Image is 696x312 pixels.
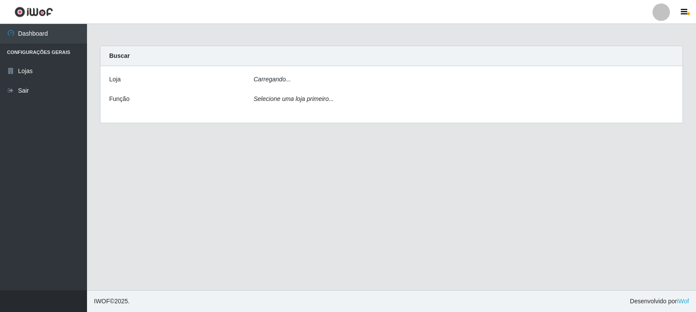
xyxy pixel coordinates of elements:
[677,298,689,305] a: iWof
[109,75,120,84] label: Loja
[254,95,334,102] i: Selecione uma loja primeiro...
[14,7,53,17] img: CoreUI Logo
[109,52,130,59] strong: Buscar
[630,297,689,306] span: Desenvolvido por
[94,297,130,306] span: © 2025 .
[94,298,110,305] span: IWOF
[254,76,291,83] i: Carregando...
[109,94,130,104] label: Função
